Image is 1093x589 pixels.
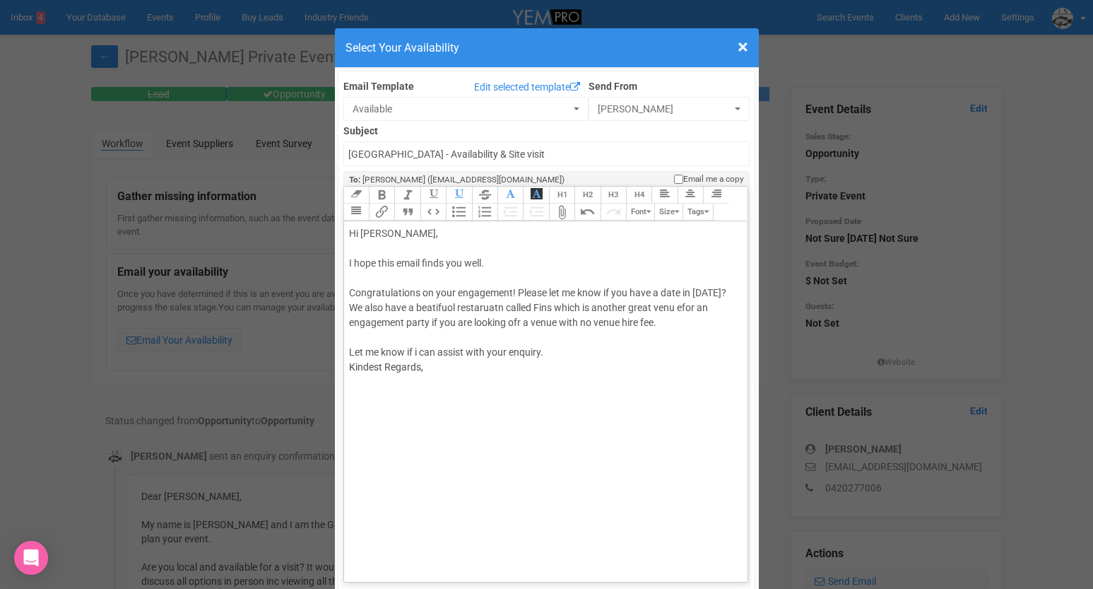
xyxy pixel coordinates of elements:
[583,190,593,199] span: H2
[369,187,394,204] button: Bold
[349,228,438,239] span: Hi [PERSON_NAME],
[369,204,394,221] button: Link
[608,190,618,199] span: H3
[523,187,548,204] button: Font Background
[626,187,651,204] button: Heading 4
[598,102,732,116] span: [PERSON_NAME]
[703,187,728,204] button: Align Right
[343,121,750,138] label: Subject
[497,204,523,221] button: Decrease Level
[589,76,750,93] label: Send From
[446,187,471,204] button: Underline Colour
[362,175,565,185] span: [PERSON_NAME] ([EMAIL_ADDRESS][DOMAIN_NAME])
[14,541,48,575] div: Open Intercom Messenger
[497,187,523,204] button: Font Colour
[557,190,567,199] span: H1
[678,187,703,204] button: Align Center
[394,187,420,204] button: Italic
[349,175,360,185] strong: To:
[353,102,570,116] span: Available
[349,257,484,269] span: I hope this email finds you well.
[420,204,446,221] button: Code
[349,361,423,373] span: Kindest Regards,
[343,187,369,204] button: Clear Formatting at cursor
[601,204,626,221] button: Redo
[683,173,744,185] span: Email me a copy
[574,204,600,221] button: Undo
[549,204,574,221] button: Attach Files
[394,204,420,221] button: Quote
[471,79,584,97] a: Edit selected template
[472,204,497,221] button: Numbers
[343,204,369,221] button: Align Justified
[651,187,677,204] button: Align Left
[683,204,713,221] button: Tags
[472,187,497,204] button: Strikethrough
[654,204,683,221] button: Size
[349,226,738,375] div: Congratulations on your engagement! Please let me know if you have a date in [DATE]? We also have...
[549,187,574,204] button: Heading 1
[574,187,600,204] button: Heading 2
[738,35,748,59] span: ×
[343,79,414,93] label: Email Template
[634,190,644,199] span: H4
[345,39,748,57] h4: Select Your Availability
[446,204,471,221] button: Bullets
[523,204,548,221] button: Increase Level
[420,187,446,204] button: Underline
[626,204,654,221] button: Font
[601,187,626,204] button: Heading 3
